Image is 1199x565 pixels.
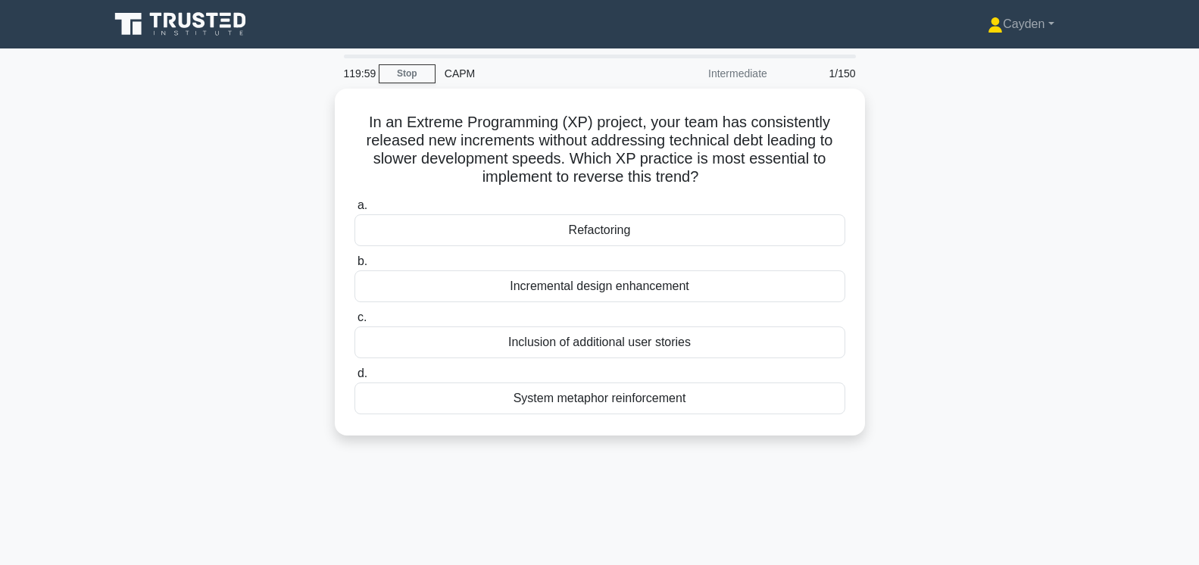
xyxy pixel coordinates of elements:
[358,311,367,323] span: c.
[354,214,845,246] div: Refactoring
[354,326,845,358] div: Inclusion of additional user stories
[644,58,776,89] div: Intermediate
[354,270,845,302] div: Incremental design enhancement
[358,254,367,267] span: b.
[379,64,436,83] a: Stop
[358,367,367,379] span: d.
[436,58,644,89] div: CAPM
[951,9,1090,39] a: Cayden
[358,198,367,211] span: a.
[776,58,865,89] div: 1/150
[335,58,379,89] div: 119:59
[353,113,847,187] h5: In an Extreme Programming (XP) project, your team has consistently released new increments withou...
[354,382,845,414] div: System metaphor reinforcement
